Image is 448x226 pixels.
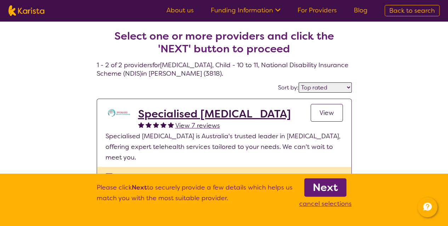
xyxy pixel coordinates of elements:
[97,13,352,78] h4: 1 - 2 of 2 providers for [MEDICAL_DATA] , Child - 10 to 11 , National Disability Insurance Scheme...
[106,108,134,118] img: tc7lufxpovpqcirzzyzq.png
[168,122,174,128] img: fullstar
[97,182,293,209] p: Please click to securely provide a few details which helps us match you with the most suitable pr...
[105,30,343,55] h2: Select one or more providers and click the 'NEXT' button to proceed
[153,122,159,128] img: fullstar
[418,197,437,217] button: Channel Menu
[160,122,166,128] img: fullstar
[304,178,346,197] a: Next
[311,104,343,122] a: View
[175,120,220,131] a: View 7 reviews
[354,6,368,15] a: Blog
[278,84,299,91] label: Sort by:
[106,131,343,163] p: Specialised [MEDICAL_DATA] is Australia's trusted leader in [MEDICAL_DATA], offering expert teleh...
[313,180,338,195] b: Next
[385,5,440,16] a: Back to search
[299,198,352,209] p: cancel selections
[8,5,44,16] img: Karista logo
[138,122,144,128] img: fullstar
[146,122,152,128] img: fullstar
[389,6,435,15] span: Back to search
[175,121,220,130] span: View 7 reviews
[297,6,337,15] a: For Providers
[138,108,291,120] a: Specialised [MEDICAL_DATA]
[132,183,147,192] b: Next
[211,6,280,15] a: Funding Information
[166,6,194,15] a: About us
[319,109,334,117] span: View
